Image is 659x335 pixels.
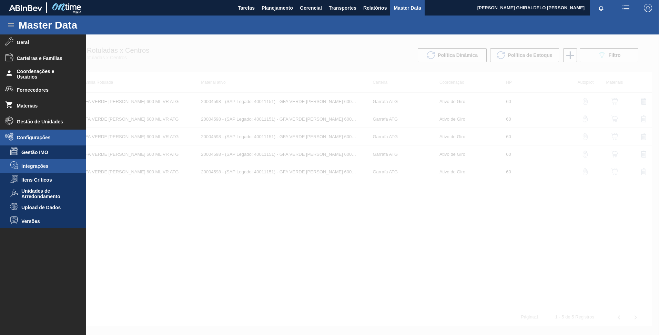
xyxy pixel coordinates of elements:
[238,4,255,12] span: Tarefas
[17,87,74,93] span: Fornecedores
[21,150,74,155] span: Gestão IMO
[329,4,356,12] span: Transportes
[21,177,74,183] span: Itens Críticos
[17,69,74,80] span: Coordenações e Usuários
[590,3,612,13] button: Notificações
[21,163,74,169] span: Integrações
[262,4,293,12] span: Planejamento
[300,4,322,12] span: Gerencial
[17,55,74,61] span: Carteiras e Famílias
[9,5,42,11] img: TNhmsLtSVTkK8tSr43FrP2fwEKptu5GPRR3wAAAABJRU5ErkJggg==
[394,4,421,12] span: Master Data
[363,4,387,12] span: Relatórios
[21,205,74,210] span: Upload de Dados
[17,119,74,124] span: Gestão de Unidades
[21,219,74,224] span: Versões
[17,40,74,45] span: Geral
[17,103,74,109] span: Materiais
[19,21,141,29] h1: Master Data
[644,4,652,12] img: Logout
[17,135,74,140] span: Configurações
[21,188,74,199] span: Unidades de Arredondamento
[622,4,630,12] img: userActions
